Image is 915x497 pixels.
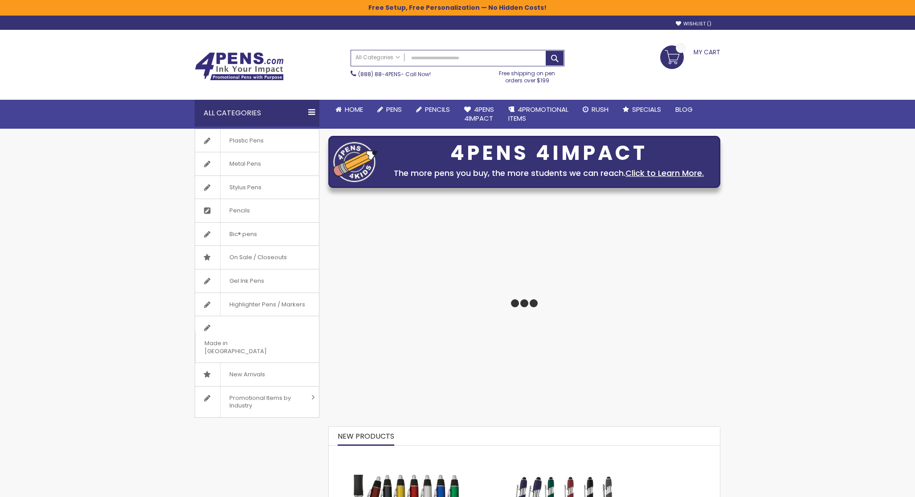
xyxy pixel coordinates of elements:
[676,20,711,27] a: Wishlist
[195,129,319,152] a: Plastic Pens
[425,105,450,114] span: Pencils
[195,332,297,363] span: Made in [GEOGRAPHIC_DATA]
[457,100,501,129] a: 4Pens4impact
[195,100,319,126] div: All Categories
[464,105,494,123] span: 4Pens 4impact
[195,363,319,386] a: New Arrivals
[338,431,394,441] span: New Products
[195,176,319,199] a: Stylus Pens
[220,363,274,386] span: New Arrivals
[592,105,609,114] span: Rush
[508,105,568,123] span: 4PROMOTIONAL ITEMS
[386,105,402,114] span: Pens
[345,105,363,114] span: Home
[220,176,270,199] span: Stylus Pens
[409,100,457,119] a: Pencils
[220,269,273,293] span: Gel Ink Pens
[333,142,378,182] img: four_pen_logo.png
[358,70,401,78] a: (888) 88-4PENS
[328,100,370,119] a: Home
[355,54,400,61] span: All Categories
[329,450,485,457] a: The Barton Custom Pens Special Offer
[616,100,668,119] a: Specials
[576,100,616,119] a: Rush
[220,199,259,222] span: Pencils
[220,152,270,175] span: Metal Pens
[220,129,273,152] span: Plastic Pens
[490,66,565,84] div: Free shipping on pen orders over $199
[220,387,308,417] span: Promotional Items by Industry
[220,293,314,316] span: Highlighter Pens / Markers
[625,167,704,179] a: Click to Learn More.
[195,152,319,175] a: Metal Pens
[195,223,319,246] a: Bic® pens
[501,100,576,129] a: 4PROMOTIONALITEMS
[220,246,296,269] span: On Sale / Closeouts
[195,246,319,269] a: On Sale / Closeouts
[351,50,404,65] a: All Categories
[382,144,715,163] div: 4PENS 4IMPACT
[195,269,319,293] a: Gel Ink Pens
[195,293,319,316] a: Highlighter Pens / Markers
[358,70,431,78] span: - Call Now!
[195,199,319,222] a: Pencils
[382,167,715,179] div: The more pens you buy, the more students we can reach.
[494,450,631,457] a: Custom Soft Touch Metal Pen - Stylus Top
[195,52,284,81] img: 4Pens Custom Pens and Promotional Products
[195,316,319,363] a: Made in [GEOGRAPHIC_DATA]
[220,223,266,246] span: Bic® pens
[195,387,319,417] a: Promotional Items by Industry
[668,100,700,119] a: Blog
[632,105,661,114] span: Specials
[370,100,409,119] a: Pens
[675,105,693,114] span: Blog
